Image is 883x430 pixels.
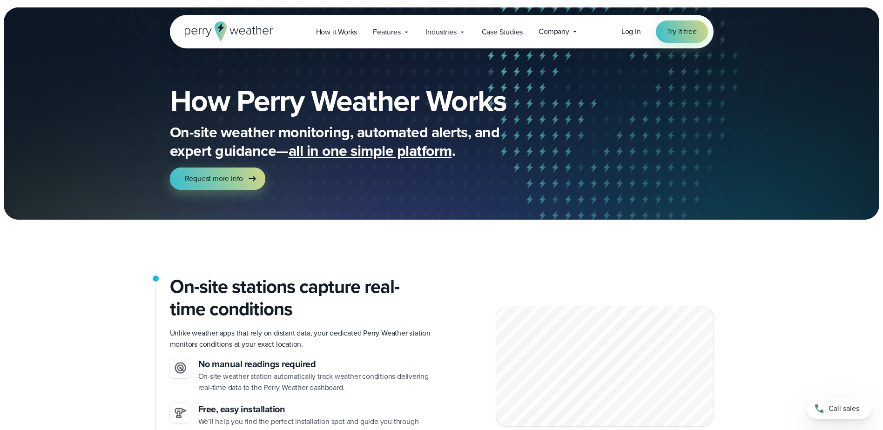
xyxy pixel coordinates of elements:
[170,86,574,115] h1: How Perry Weather Works
[316,27,357,38] span: How it Works
[170,168,266,190] a: Request more info
[198,371,434,393] p: On-site weather station automatically track weather conditions delivering real-time data to the P...
[289,140,452,162] span: all in one simple platform
[474,22,531,41] a: Case Studies
[482,27,523,38] span: Case Studies
[539,26,569,37] span: Company
[198,357,434,371] h3: No manual readings required
[198,403,434,416] h3: Free, easy installation
[170,123,542,160] p: On-site weather monitoring, automated alerts, and expert guidance— .
[656,20,708,43] a: Try it free
[170,328,434,350] p: Unlike weather apps that rely on distant data, your dedicated Perry Weather station monitors cond...
[621,26,641,37] a: Log in
[170,275,434,320] h2: On-site stations capture real-time conditions
[829,403,859,414] span: Call sales
[373,27,400,38] span: Features
[426,27,457,38] span: Industries
[308,22,365,41] a: How it Works
[185,173,243,184] span: Request more info
[667,26,697,37] span: Try it free
[807,398,872,419] a: Call sales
